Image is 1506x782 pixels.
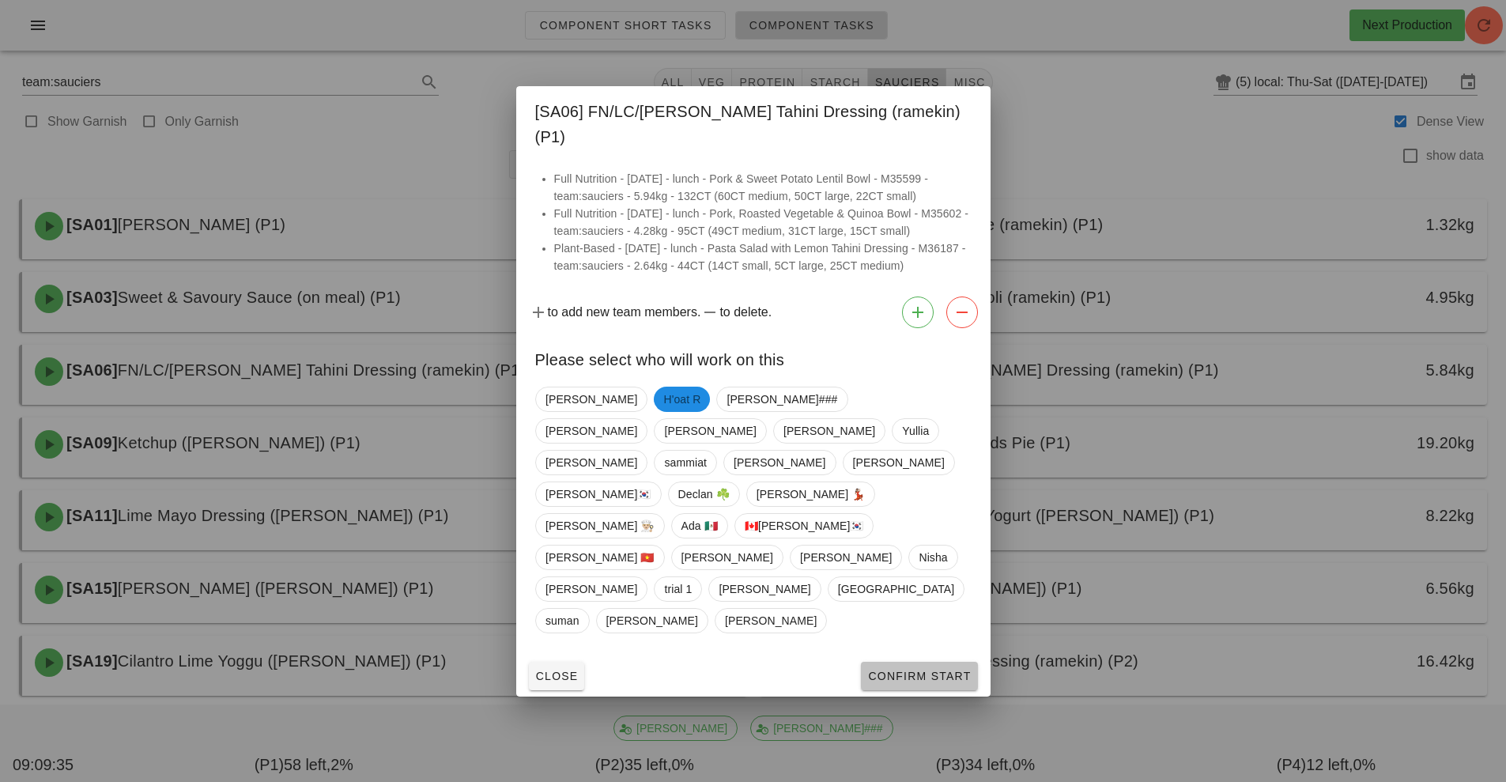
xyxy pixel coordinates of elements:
[734,451,825,474] span: [PERSON_NAME]
[744,514,863,538] span: 🇨🇦[PERSON_NAME]🇰🇷
[902,419,929,443] span: Yullia
[719,577,810,601] span: [PERSON_NAME]
[919,546,947,569] span: Nisha
[783,419,874,443] span: [PERSON_NAME]
[727,387,837,411] span: [PERSON_NAME]###
[516,86,991,157] div: [SA06] FN/LC/[PERSON_NAME] Tahini Dressing (ramekin) (P1)
[861,662,977,690] button: Confirm Start
[837,577,953,601] span: [GEOGRAPHIC_DATA]
[606,609,697,633] span: [PERSON_NAME]
[554,240,972,274] li: Plant-Based - [DATE] - lunch - Pasta Salad with Lemon Tahini Dressing - M36187 - team:sauciers - ...
[545,609,579,633] span: suman
[678,482,729,506] span: Declan ☘️
[681,546,772,569] span: [PERSON_NAME]
[535,670,579,682] span: Close
[545,577,637,601] span: [PERSON_NAME]
[545,419,637,443] span: [PERSON_NAME]
[529,662,585,690] button: Close
[545,482,651,506] span: [PERSON_NAME]🇰🇷
[663,387,700,412] span: H'oat R
[799,546,891,569] span: [PERSON_NAME]
[867,670,971,682] span: Confirm Start
[852,451,944,474] span: [PERSON_NAME]
[545,546,655,569] span: [PERSON_NAME] 🇻🇳
[724,609,816,633] span: [PERSON_NAME]
[664,577,692,601] span: trial 1
[545,514,655,538] span: [PERSON_NAME] 👨🏼‍🍳
[664,451,707,474] span: sammiat
[756,482,865,506] span: [PERSON_NAME] 💃🏽
[516,290,991,334] div: to add new team members. to delete.
[545,387,637,411] span: [PERSON_NAME]
[664,419,756,443] span: [PERSON_NAME]
[545,451,637,474] span: [PERSON_NAME]
[681,514,717,538] span: Ada 🇲🇽
[516,334,991,380] div: Please select who will work on this
[554,205,972,240] li: Full Nutrition - [DATE] - lunch - Pork, Roasted Vegetable & Quinoa Bowl - M35602 - team:sauciers ...
[554,170,972,205] li: Full Nutrition - [DATE] - lunch - Pork & Sweet Potato Lentil Bowl - M35599 - team:sauciers - 5.94...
